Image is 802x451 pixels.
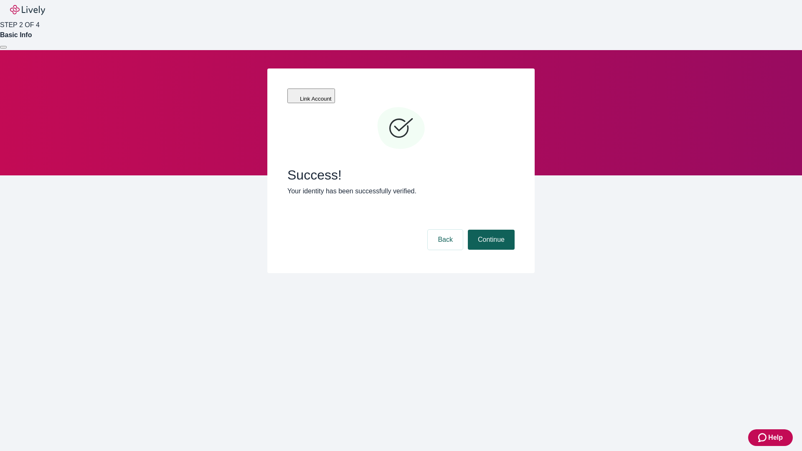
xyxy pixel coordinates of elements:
p: Your identity has been successfully verified. [287,186,515,196]
button: Zendesk support iconHelp [748,429,793,446]
button: Back [428,230,463,250]
button: Link Account [287,89,335,103]
span: Success! [287,167,515,183]
svg: Checkmark icon [376,104,426,154]
button: Continue [468,230,515,250]
img: Lively [10,5,45,15]
span: Help [768,433,783,443]
svg: Zendesk support icon [758,433,768,443]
